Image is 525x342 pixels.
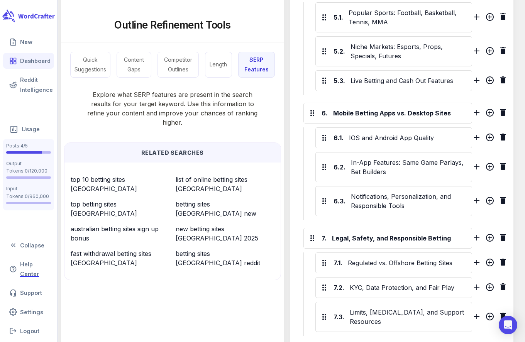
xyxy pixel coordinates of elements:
[348,281,469,294] div: KYC, Data Protection, and Fair Play
[315,2,472,32] div: 5.1.Popular Sports: Football, Basketball, Tennis, MMA
[334,133,344,142] div: 6.1.
[472,108,481,120] div: Add sibling h2 section
[485,233,495,245] div: Add child H3 section
[472,76,481,87] div: Add sibling H3 section
[71,149,274,157] p: Related Searches
[3,256,54,282] a: Help Center
[315,252,472,273] div: 7.1.Regulated vs. Offshore Betting Sites
[334,258,342,268] div: 7.1.
[176,249,274,268] p: betting sites [GEOGRAPHIC_DATA] reddit
[71,224,169,243] p: australian betting sites sign up bonus
[498,75,508,87] div: Delete H3 section
[348,306,469,328] div: Limits, [MEDICAL_DATA], and Support Resources
[498,196,508,207] div: Delete H3 section
[472,162,481,174] div: Add sibling H3 section
[71,249,169,268] p: fast withdrawal betting sites [GEOGRAPHIC_DATA]
[6,160,51,175] span: Output Tokens: 0 / 120,000
[485,133,495,144] div: Add child H4 section
[349,190,469,212] div: Notifications, Personalization, and Responsible Tools
[176,200,274,218] p: betting sites [GEOGRAPHIC_DATA] new
[157,52,199,78] button: Competitor Outlines
[3,285,54,301] button: Support
[176,224,274,243] p: new betting sites [GEOGRAPHIC_DATA] 2025
[6,151,51,154] span: Posts: 4 of 5 monthly posts used
[485,283,495,294] div: Add child H4 section
[64,78,281,127] p: Explore what SERP features are present in the search results for your target keyword. Use this in...
[303,228,472,249] div: 7.Legal, Safety, and Responsible Betting
[6,142,51,150] span: Posts: 4 / 5
[485,108,495,120] div: Add child H3 section
[3,237,54,253] button: Collapse
[349,41,469,62] div: Niche Markets: Esports, Props, Specials, Futures
[315,152,472,182] div: 6.2.In-App Features: Same Game Parlays, Bet Builders
[485,12,495,24] div: Add child H4 section
[322,108,328,118] div: 6.
[334,13,343,22] div: 5.1.
[334,196,345,206] div: 6.3.
[498,162,508,173] div: Delete H3 section
[117,52,151,78] button: Content Gaps
[315,186,472,216] div: 6.3.Notifications, Personalization, and Responsible Tools
[322,234,327,243] div: 7.
[3,72,54,97] a: Reddit Intelligence
[485,258,495,269] div: Add child H4 section
[472,12,481,24] div: Add sibling H3 section
[498,46,508,58] div: Delete H3 section
[349,74,469,87] div: Live Betting and Cash Out Features
[349,156,469,178] div: In-App Features: Same Game Parlays, Bet Builders
[3,53,54,69] a: Dashboard
[472,283,481,294] div: Add sibling H3 section
[485,76,495,87] div: Add child H4 section
[3,34,54,50] a: New
[315,277,472,298] div: 7.2.KYC, Data Protection, and Fair Play
[472,196,481,208] div: Add sibling H3 section
[71,200,169,218] p: top betting sites [GEOGRAPHIC_DATA]
[334,47,345,56] div: 5.2.
[472,133,481,144] div: Add sibling H3 section
[498,312,508,323] div: Delete H3 section
[6,202,51,204] span: Input Tokens: 0 of 960,000 monthly tokens used. These limits are based on the last model you used...
[498,132,508,144] div: Delete H3 section
[238,52,275,78] button: SERP Features
[71,175,169,193] p: top 10 betting sites [GEOGRAPHIC_DATA]
[485,46,495,58] div: Add child H4 section
[330,232,469,244] div: Legal, Safety, and Responsible Betting
[346,257,469,269] div: Regulated vs. Offshore Betting Sites
[472,258,481,269] div: Add sibling H3 section
[498,233,508,244] div: Delete H2 section
[6,185,51,200] span: Input Tokens: 0 / 960,000
[498,282,508,294] div: Delete H3 section
[334,312,344,322] div: 7.3.
[176,175,274,193] p: list of online betting sites [GEOGRAPHIC_DATA]
[498,257,508,269] div: Delete H3 section
[485,312,495,323] div: Add child H4 section
[347,132,469,144] div: IOS and Android App Quality
[347,7,469,28] div: Popular Sports: Football, Basketball, Tennis, MMA
[334,76,345,85] div: 5.3.
[3,323,54,339] button: Logout
[205,52,232,78] button: Length
[498,12,508,24] div: Delete H3 section
[3,304,54,320] a: Settings
[315,70,472,91] div: 5.3.Live Betting and Cash Out Features
[70,52,110,78] button: Quick Suggestions
[498,108,508,119] div: Delete H2 section
[332,107,469,119] div: Mobile Betting Apps vs. Desktop Sites
[315,127,472,148] div: 6.1.IOS and Android App Quality
[315,302,472,332] div: 7.3.Limits, [MEDICAL_DATA], and Support Resources
[6,176,51,179] span: Output Tokens: 0 of 120,000 monthly tokens used. These limits are based on the last model you use...
[114,18,231,32] h5: Outline Refinement Tools
[315,36,472,66] div: 5.2.Niche Markets: Esports, Props, Specials, Futures
[485,162,495,174] div: Add child H4 section
[485,196,495,208] div: Add child H4 section
[334,163,345,172] div: 6.2.
[472,46,481,58] div: Add sibling H3 section
[472,233,481,245] div: Add sibling h2 section
[3,121,54,137] a: Usage
[472,312,481,323] div: Add sibling H3 section
[303,103,472,124] div: 6.Mobile Betting Apps vs. Desktop Sites
[499,316,517,334] div: Open Intercom Messenger
[334,283,344,292] div: 7.2.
